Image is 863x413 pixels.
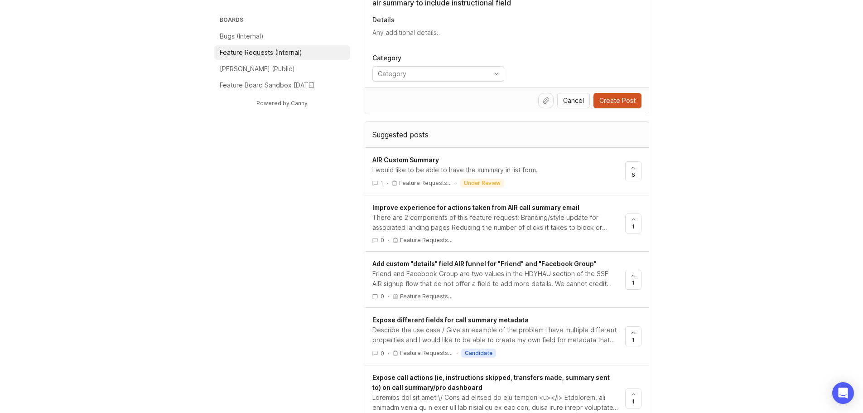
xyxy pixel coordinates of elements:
button: Cancel [557,93,590,108]
div: Suggested posts [365,122,649,147]
span: 6 [632,171,635,179]
span: Create Post [599,96,636,105]
p: Category [372,53,504,63]
button: 1 [625,270,641,290]
h3: Boards [218,15,350,27]
div: · [456,350,458,357]
span: Expose call actions (ie, instructions skipped, transfers made, summary sent to) on call summary/p... [372,374,610,391]
p: Bugs (Internal) [220,32,264,41]
p: Feature Requests… [399,180,452,187]
a: Bugs (Internal) [214,29,350,44]
span: Add custom "details" field AIR funnel for "Friend" and "Facebook Group" [372,260,597,267]
a: [PERSON_NAME] (Public) [214,62,350,76]
div: Describe the use case / Give an example of the problem I have multiple different properties and I... [372,325,618,345]
p: Feature Requests… [400,237,453,244]
input: Category [378,69,488,79]
span: Improve experience for actions taken from AIR call summary email [372,204,579,211]
a: Powered by Canny [255,98,309,108]
div: I would like to be able to have the summary in list form. [372,165,618,175]
span: 1 [632,398,635,405]
span: Cancel [563,96,584,105]
p: Feature Board Sandbox [DATE] [220,81,314,90]
div: · [388,292,389,300]
p: Details [372,15,641,24]
div: There are 2 components of this feature request: Branding/style update for associated landing page... [372,213,618,233]
span: 1 [632,223,635,230]
a: Expose different fields for call summary metadataDescribe the use case / Give an example of the p... [372,315,625,358]
button: 1 [625,214,641,233]
div: Open Intercom Messenger [832,382,854,404]
textarea: Details [372,28,641,46]
svg: toggle icon [489,70,504,78]
a: Feature Board Sandbox [DATE] [214,78,350,92]
p: candidate [465,350,492,357]
p: Feature Requests (Internal) [220,48,302,57]
div: · [388,350,389,357]
a: Add custom "details" field AIR funnel for "Friend" and "Facebook Group"Friend and Facebook Group ... [372,259,625,300]
p: Feature Requests… [400,350,453,357]
button: 1 [625,389,641,408]
a: Feature Requests (Internal) [214,45,350,60]
span: 0 [381,292,384,300]
span: 1 [381,180,383,187]
div: Loremips dol sit amet \/ Cons ad elitsed do eiu tempori <u></l> Etdolorem, ali enimadm venia qu n... [372,393,618,413]
button: 1 [625,326,641,346]
span: Expose different fields for call summary metadata [372,316,529,324]
a: Improve experience for actions taken from AIR call summary emailThere are 2 components of this fe... [372,203,625,244]
span: 0 [381,236,384,244]
p: [PERSON_NAME] (Public) [220,64,295,73]
div: · [387,180,388,187]
span: AIR Custom Summary [372,156,439,164]
button: 6 [625,161,641,181]
p: under review [464,180,501,187]
div: toggle menu [372,66,504,82]
span: 0 [381,350,384,357]
a: AIR Custom SummaryI would like to be able to have the summary in list form.1·Feature Requests…·un... [372,155,625,188]
div: Friend and Facebook Group are two values in the HDYHAU section of the SSF AIR signup flow that do... [372,269,618,289]
button: Create Post [593,93,641,108]
div: · [455,180,457,187]
span: 1 [632,336,635,344]
span: 1 [632,279,635,287]
p: Feature Requests… [400,293,453,300]
div: · [388,236,389,244]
